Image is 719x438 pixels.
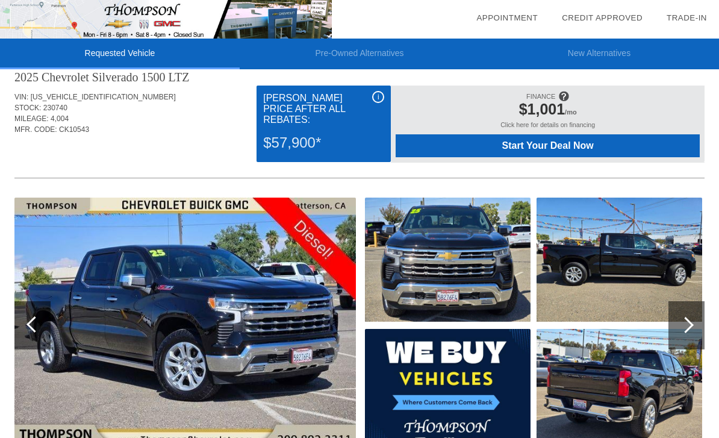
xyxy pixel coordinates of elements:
[263,91,384,127] div: [PERSON_NAME] Price after all rebates:
[479,39,719,69] li: New Alternatives
[51,114,69,123] span: 4,004
[476,13,538,22] a: Appointment
[14,114,49,123] span: MILEAGE:
[43,104,67,112] span: 230740
[240,39,479,69] li: Pre-Owned Alternatives
[396,121,700,134] div: Click here for details on financing
[14,125,57,134] span: MFR. CODE:
[365,198,531,322] img: 2.jpg
[519,101,565,117] span: $1,001
[14,142,705,161] div: Quoted on [DATE] 11:34:07 AM
[14,93,28,101] span: VIN:
[31,93,176,101] span: [US_VEHICLE_IDENTIFICATION_NUMBER]
[537,198,702,322] img: 4.jpg
[402,101,694,121] div: /mo
[378,93,379,101] span: i
[59,125,89,134] span: CK10543
[667,13,707,22] a: Trade-In
[411,140,685,151] span: Start Your Deal Now
[14,104,41,112] span: STOCK:
[562,13,643,22] a: Credit Approved
[526,93,555,100] span: FINANCE
[263,127,384,158] div: $57,900*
